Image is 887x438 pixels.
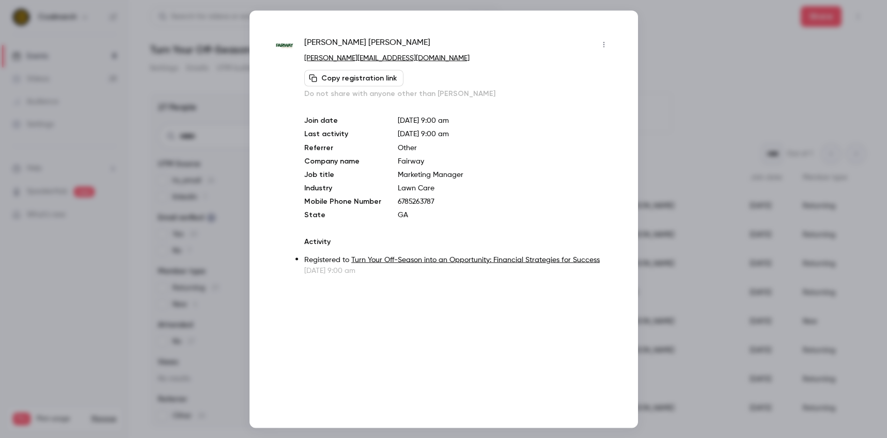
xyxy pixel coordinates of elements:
p: Referrer [304,142,381,153]
p: 6785263787 [398,196,612,206]
p: Last activity [304,128,381,139]
a: [PERSON_NAME][EMAIL_ADDRESS][DOMAIN_NAME] [304,54,470,61]
p: Do not share with anyone other than [PERSON_NAME] [304,88,612,99]
p: Fairway [398,156,612,166]
p: [DATE] 9:00 am [398,115,612,125]
p: Mobile Phone Number [304,196,381,206]
span: [DATE] 9:00 am [398,130,449,137]
p: [DATE] 9:00 am [304,265,612,275]
p: Registered to [304,254,612,265]
p: Company name [304,156,381,166]
p: Job title [304,169,381,180]
p: Lawn Care [398,183,612,193]
img: fairwaylawnga.com [275,37,294,56]
p: State [304,209,381,220]
p: Industry [304,183,381,193]
p: Other [398,142,612,153]
p: Activity [304,236,612,247]
p: Marketing Manager [398,169,612,180]
p: Join date [304,115,381,125]
button: Copy registration link [304,70,403,86]
a: Turn Your Off-Season into an Opportunity: Financial Strategies for Success [351,256,600,263]
span: [PERSON_NAME] [PERSON_NAME] [304,36,430,53]
p: GA [398,209,612,220]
